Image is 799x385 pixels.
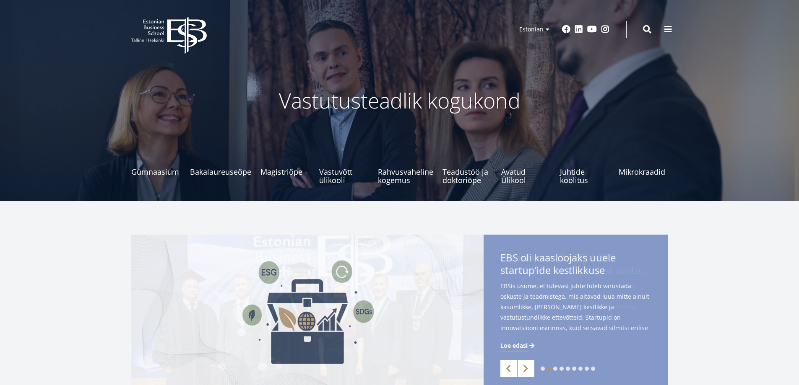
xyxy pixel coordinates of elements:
[190,168,251,176] span: Bakalaureuseõpe
[319,168,369,184] span: Vastuvõtt ülikooli
[319,151,369,184] a: Vastuvõtt ülikooli
[553,367,557,371] a: 3
[619,151,668,184] a: Mikrokraadid
[547,367,551,371] a: 2
[500,281,651,364] span: EBSis usume, et tulevasi juhte tuleb varustada oskuste ja teadmistega, mis aitavad luua mitte ain...
[601,25,609,34] a: Instagram
[500,360,517,377] a: Previous
[566,367,570,371] a: 5
[260,168,310,176] span: Magistriõpe
[442,151,492,184] a: Teadustöö ja doktoriõpe
[575,25,583,34] a: Linkedin
[587,25,597,34] a: Youtube
[131,151,181,184] a: Gümnaasium
[190,151,251,184] a: Bakalaureuseõpe
[518,360,534,377] a: Next
[521,251,531,264] span: oli
[501,168,551,184] span: Avatud Ülikool
[501,151,551,184] a: Avatud Ülikool
[578,367,583,371] a: 7
[560,151,609,184] a: Juhtide koolitus
[553,263,605,277] span: kestlikkuse
[591,367,595,371] a: 9
[378,151,433,184] a: Rahvusvaheline kogemus
[500,341,536,350] a: Loe edasi
[572,367,576,371] a: 6
[442,168,492,184] span: Teadustöö ja doktoriõpe
[500,276,569,289] span: tööriistakastile
[619,168,668,176] span: Mikrokraadid
[500,251,518,264] span: EBS
[590,251,616,264] span: uuele
[500,263,551,277] span: startup’ide
[562,25,570,34] a: Facebook
[131,168,181,176] span: Gümnaasium
[560,367,564,371] a: 4
[260,151,310,184] a: Magistriõpe
[500,341,528,350] span: Loe edasi
[534,251,587,264] span: kaasloojaks
[177,88,622,113] p: Vastutusteadlik kogukond
[585,367,589,371] a: 8
[378,168,433,184] span: Rahvusvaheline kogemus
[560,168,609,184] span: Juhtide koolitus
[541,367,545,371] a: 1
